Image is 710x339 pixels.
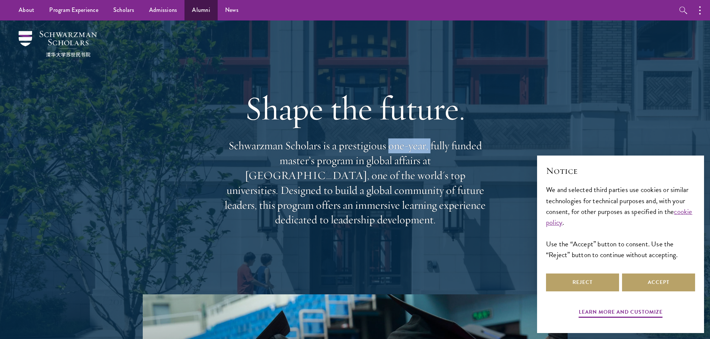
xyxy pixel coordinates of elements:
[19,31,97,57] img: Schwarzman Scholars
[622,274,695,291] button: Accept
[546,184,695,260] div: We and selected third parties use cookies or similar technologies for technical purposes and, wit...
[579,307,663,319] button: Learn more and customize
[221,87,489,129] h1: Shape the future.
[546,206,692,228] a: cookie policy
[546,164,695,177] h2: Notice
[546,274,619,291] button: Reject
[221,138,489,227] p: Schwarzman Scholars is a prestigious one-year, fully funded master’s program in global affairs at...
